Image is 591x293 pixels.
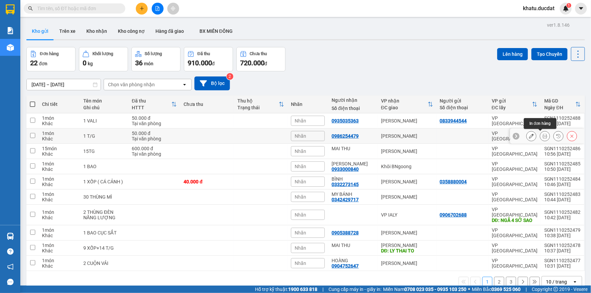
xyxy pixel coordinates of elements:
[42,102,77,107] div: Chi tiết
[108,81,155,88] div: Chọn văn phòng nhận
[381,164,433,169] div: Khôi BNgoong
[544,263,581,269] div: 10:31 [DATE]
[42,209,77,215] div: 1 món
[28,6,33,11] span: search
[544,191,581,197] div: SGN1110252483
[544,215,581,220] div: 10:42 [DATE]
[42,151,77,157] div: Khác
[544,98,575,104] div: Mã GD
[42,248,77,253] div: Khác
[132,131,177,136] div: 50.000 đ
[553,287,558,292] span: copyright
[332,230,359,235] div: 0905388728
[237,105,279,110] div: Trạng thái
[295,261,306,266] span: Nhãn
[488,95,541,113] th: Toggle SortBy
[295,194,306,200] span: Nhãn
[381,212,433,218] div: VP IALY
[128,95,180,113] th: Toggle SortBy
[234,95,288,113] th: Toggle SortBy
[184,47,233,71] button: Đã thu910.000đ
[295,230,306,235] span: Nhãn
[167,3,179,15] button: aim
[492,227,537,238] div: VP [GEOGRAPHIC_DATA]
[544,182,581,187] div: 10:46 [DATE]
[492,218,537,223] div: DĐ: NGÃ 4 SỞ SAO
[188,59,212,67] span: 910.000
[83,179,125,184] div: 1 XỐP ( CÁ CẢNH )
[42,166,77,172] div: Khác
[544,105,575,110] div: Ngày ĐH
[332,258,374,263] div: HOÀNG
[42,176,77,182] div: 1 món
[295,245,306,251] span: Nhãn
[26,23,54,39] button: Kho gửi
[492,191,537,202] div: VP [GEOGRAPHIC_DATA]
[7,279,14,285] span: message
[26,47,76,71] button: Đơn hàng22đơn
[42,258,77,263] div: 1 món
[92,51,113,56] div: Khối lượng
[37,5,117,12] input: Tìm tên, số ĐT hoặc mã đơn
[544,115,581,121] div: SGN1110252488
[544,166,581,172] div: 10:50 [DATE]
[506,277,516,287] button: 3
[132,151,177,157] div: Tại văn phòng
[468,288,470,291] span: ⚪️
[492,176,537,187] div: VP [GEOGRAPHIC_DATA]
[563,5,569,12] img: icon-new-feature
[544,258,581,263] div: SGN1110252477
[295,212,306,218] span: Nhãn
[492,131,537,141] div: VP [GEOGRAPHIC_DATA]
[332,146,374,151] div: MAI THU
[54,23,81,39] button: Trên xe
[42,233,77,238] div: Khác
[492,243,537,253] div: VP [GEOGRAPHIC_DATA]
[526,131,536,141] div: Sửa đơn hàng
[236,47,286,71] button: Chưa thu720.000đ
[145,51,162,56] div: Số lượng
[322,286,323,293] span: |
[7,44,14,51] img: warehouse-icon
[42,115,77,121] div: 1 món
[42,243,77,248] div: 1 món
[255,286,317,293] span: Hỗ trợ kỹ thuật:
[567,3,571,8] sup: 1
[531,48,568,60] button: Tạo Chuyến
[472,286,521,293] span: Miền Bắc
[7,248,14,255] span: question-circle
[546,278,567,285] div: 10 / trang
[155,6,160,11] span: file-add
[42,131,77,136] div: 1 món
[544,233,581,238] div: 10:38 [DATE]
[518,4,560,13] span: khatu.ducdat
[524,118,556,129] div: In đơn hàng
[295,133,306,139] span: Nhãn
[332,197,359,202] div: 0342429717
[131,47,181,71] button: Số lượng36món
[544,121,581,126] div: 10:59 [DATE]
[440,105,485,110] div: Số điện thoại
[381,149,433,154] div: [PERSON_NAME]
[547,21,570,29] div: ver 1.8.146
[83,149,125,154] div: 15TG
[237,98,279,104] div: Thu hộ
[491,287,521,292] strong: 0369 525 060
[42,191,77,197] div: 1 món
[88,61,93,66] span: kg
[332,243,374,248] div: MAI THU
[83,105,125,110] div: Ghi chú
[332,106,374,111] div: Số điện thoại
[332,166,359,172] div: 0933000840
[381,105,428,110] div: ĐC giao
[27,79,101,90] input: Select a date range.
[79,47,128,71] button: Khối lượng0kg
[544,209,581,215] div: SGN1110252482
[526,286,527,293] span: |
[482,277,492,287] button: 1
[83,59,86,67] span: 0
[492,98,532,104] div: VP gửi
[83,230,125,235] div: 1 BAO CỤC SẮT
[544,146,581,151] div: SGN1110252486
[42,161,77,166] div: 1 món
